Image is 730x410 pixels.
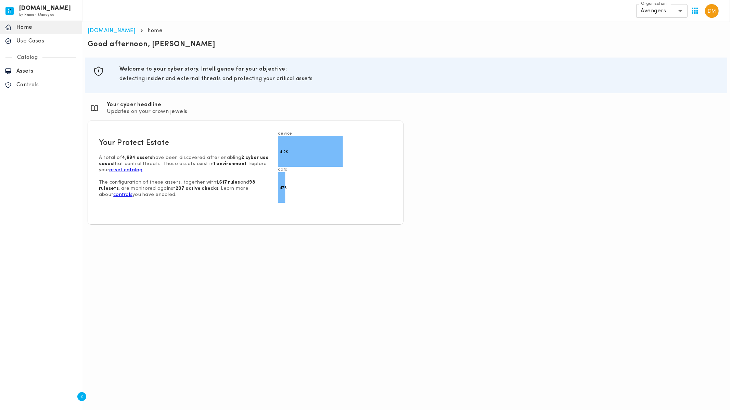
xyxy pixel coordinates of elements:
[702,1,721,21] button: User
[280,186,287,190] text: 476
[99,155,271,198] p: A total of have been discovered after enabling that control threats. These assets exist in . Expl...
[16,68,77,75] p: Assets
[280,150,289,154] text: 4.2K
[641,1,667,7] label: Organization
[636,4,688,18] div: Avengers
[214,161,246,166] strong: 1 environment
[5,7,14,15] img: invicta.io
[113,192,132,197] a: controls
[705,4,719,18] img: David Medallo
[107,101,188,108] h6: Your cyber headline
[109,167,142,173] a: asset catalog
[19,13,54,17] span: by Human Managed
[122,155,153,160] strong: 4,694 assets
[176,186,218,191] strong: 207 active checks
[216,180,240,185] strong: 1,617 rules
[88,40,725,49] p: Good afternoon, [PERSON_NAME]
[278,132,292,136] text: device
[88,27,725,34] nav: breadcrumb
[88,28,136,34] a: [DOMAIN_NAME]
[12,54,43,61] p: Catalog
[16,82,77,88] p: Controls
[119,75,719,82] p: detecting insider and external threats and protecting your critical assets
[16,24,77,31] p: Home
[99,138,169,148] h5: Your Protect Estate
[148,27,163,34] p: home
[278,167,288,172] text: data
[119,66,719,73] h6: Welcome to your cyber story. Intelligence for your objective:
[107,108,188,115] p: Updates on your crown jewels
[16,38,77,45] p: Use Cases
[19,6,71,11] h6: [DOMAIN_NAME]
